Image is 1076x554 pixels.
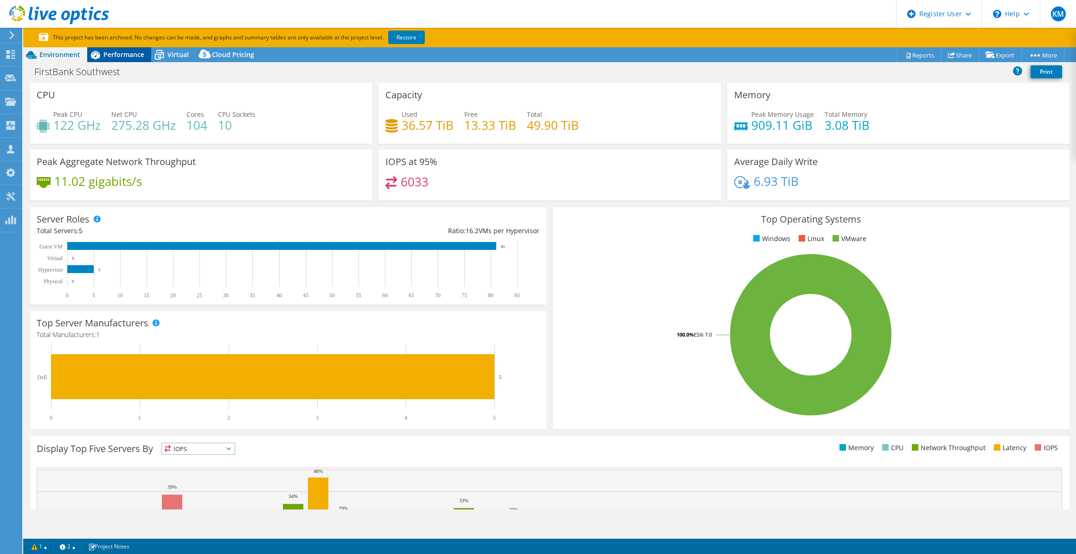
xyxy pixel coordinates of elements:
[96,330,100,339] span: 1
[53,110,82,119] span: Peak CPU
[30,67,134,77] h1: FirstBank Southwest
[527,110,542,119] span: Total
[401,177,429,187] h4: 6033
[37,330,539,340] h4: Total Manufacturers:
[382,292,388,299] text: 60
[464,120,516,130] h4: 13.33 TiB
[167,50,189,59] span: Virtual
[162,443,235,454] span: IOPS
[837,443,874,453] li: Memory
[488,292,493,299] text: 80
[227,414,230,421] text: 2
[316,414,319,421] text: 3
[288,493,298,499] text: 34%
[897,48,941,62] a: Reports
[1021,48,1064,62] a: More
[47,255,63,261] text: Virtual
[39,50,80,59] span: Environment
[314,468,323,474] text: 46%
[66,292,69,299] text: 0
[72,256,74,261] text: 0
[170,292,176,299] text: 20
[79,226,83,235] span: 5
[37,90,55,100] h3: CPU
[734,90,770,100] h3: Memory
[560,214,1063,224] h3: Top Operating Systems
[514,292,520,299] text: 85
[54,176,142,186] h4: 11.02 gigabits/s
[402,120,454,130] h4: 36.57 TiB
[37,214,90,224] h3: Server Roles
[464,110,478,119] span: Free
[527,120,579,130] h4: 49.90 TiB
[404,414,407,421] text: 4
[197,292,202,299] text: 25
[461,292,467,299] text: 75
[53,541,82,552] a: 2
[92,292,95,299] text: 5
[459,497,468,503] text: 33%
[218,110,256,119] span: CPU Sockets
[880,443,903,453] li: CPU
[39,32,493,43] p: This project has been archived. No changes can be made, and graphs and summary tables are only av...
[751,120,814,130] h4: 909.11 GiB
[466,226,479,235] span: 16.2
[499,374,502,380] text: 5
[1051,6,1066,21] span: KM
[44,278,63,285] text: Physical
[72,279,74,284] text: 0
[754,176,799,186] h4: 6.93 TiB
[979,48,1022,62] a: Export
[38,267,63,273] text: Hypervisor
[50,414,52,421] text: 0
[37,226,288,236] div: Total Servers:
[941,48,979,62] a: Share
[677,331,694,338] tspan: 100.0%
[501,244,505,249] text: 81
[186,110,204,119] span: Cores
[37,374,47,381] text: Dell
[509,507,519,512] text: 28%
[825,120,870,130] h4: 3.08 TiB
[830,234,866,244] li: VMware
[218,120,256,130] h4: 10
[796,234,824,244] li: Linux
[493,414,496,421] text: 5
[734,157,818,167] h3: Average Daily Write
[98,267,101,272] text: 5
[138,414,141,421] text: 1
[39,243,63,250] text: Guest VM
[388,31,425,44] a: Restore
[144,292,149,299] text: 15
[751,110,814,119] span: Peak Memory Usage
[339,505,348,511] text: 29%
[186,120,207,130] h4: 104
[1032,443,1058,453] li: IOPS
[825,110,867,119] span: Total Memory
[82,541,136,552] a: Project Notes
[1031,65,1062,78] a: Print
[250,292,255,299] text: 35
[53,120,101,130] h4: 122 GHz
[909,443,986,453] li: Network Throughput
[276,292,282,299] text: 40
[117,292,123,299] text: 10
[37,157,196,167] h3: Peak Aggregate Network Throughput
[993,10,1001,18] svg: \n
[212,50,254,59] span: Cloud Pricing
[329,292,335,299] text: 50
[303,292,308,299] text: 45
[409,292,414,299] text: 65
[223,292,229,299] text: 30
[385,90,422,100] h3: Capacity
[356,292,361,299] text: 55
[103,50,144,59] span: Performance
[435,292,441,299] text: 70
[167,484,177,490] text: 39%
[751,234,790,244] li: Windows
[25,541,54,552] a: 1
[111,120,176,130] h4: 275.28 GHz
[111,110,137,119] span: Net CPU
[402,110,417,119] span: Used
[288,226,539,236] div: Ratio: VMs per Hypervisor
